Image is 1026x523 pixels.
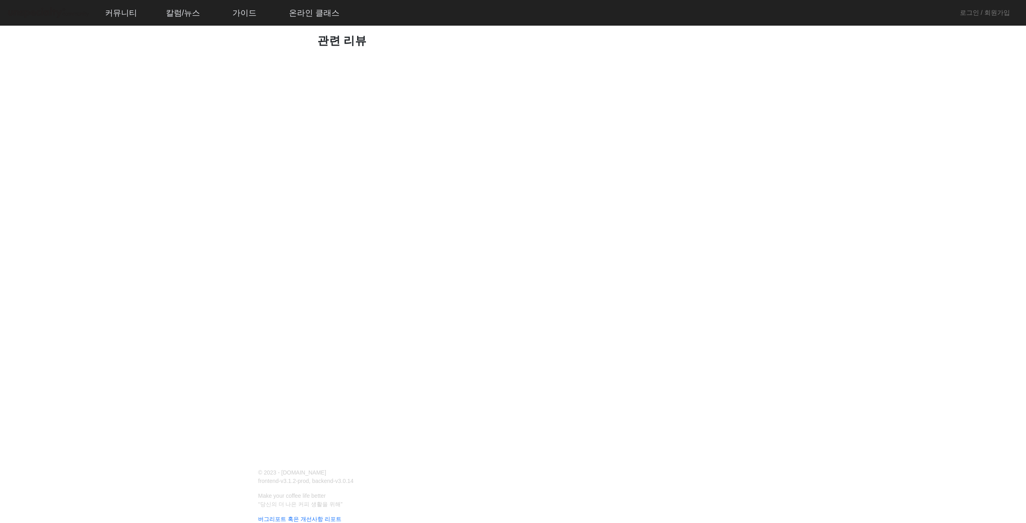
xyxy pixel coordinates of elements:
[226,2,263,24] a: 가이드
[99,2,143,24] a: 커뮤니티
[160,2,207,24] a: 칼럼/뉴스
[6,6,91,20] img: logo
[317,34,709,48] h1: 관련 리뷰
[253,492,763,509] p: Make your coffee life better “당신의 더 나은 커피 생활을 위해”
[283,2,346,24] a: 온라인 클래스
[960,8,1010,18] a: 로그인 / 회원가입
[253,468,508,485] p: © 2023 - [DOMAIN_NAME] frontend-v3.1.2-prod, backend-v3.0.14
